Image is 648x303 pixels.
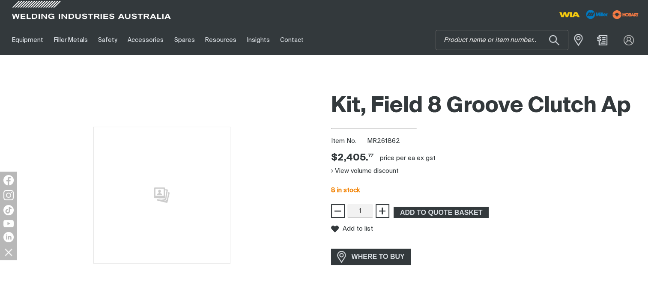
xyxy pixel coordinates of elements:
span: + [378,204,386,218]
input: Product name or item number... [436,30,568,50]
button: Search products [540,30,569,50]
img: No image for this product [93,127,230,264]
span: Add to list [343,225,373,232]
span: − [334,204,342,218]
button: View volume discount [331,164,399,178]
span: ADD TO QUOTE BASKET [394,207,488,218]
div: price per EA [380,154,415,163]
span: Item No. [331,137,366,146]
img: Instagram [3,190,14,200]
a: Shopping cart (0 product(s)) [596,35,609,45]
div: ex gst [417,154,436,163]
span: MR261862 [367,138,400,144]
button: Add to list [331,225,373,233]
sup: 77 [368,153,373,158]
img: TikTok [3,205,14,215]
div: Price [331,152,373,164]
img: miller [610,8,641,21]
span: 8 in stock [331,187,360,193]
a: Insights [242,25,275,55]
img: Facebook [3,175,14,185]
a: Contact [275,25,309,55]
img: hide socials [1,245,16,259]
h1: Kit, Field 8 Groove Clutch Ap [331,92,642,120]
span: WHERE TO BUY [346,250,410,264]
a: Resources [200,25,242,55]
img: YouTube [3,220,14,227]
nav: Main [7,25,483,55]
a: Filler Metals [48,25,93,55]
a: WHERE TO BUY [331,249,411,264]
img: LinkedIn [3,232,14,242]
button: Add Kit, Field 8 Groove Clutch Ap to the shopping cart [394,207,489,218]
a: Accessories [122,25,169,55]
a: Safety [93,25,122,55]
span: $2,405. [331,152,373,164]
a: Spares [169,25,200,55]
a: Equipment [7,25,48,55]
